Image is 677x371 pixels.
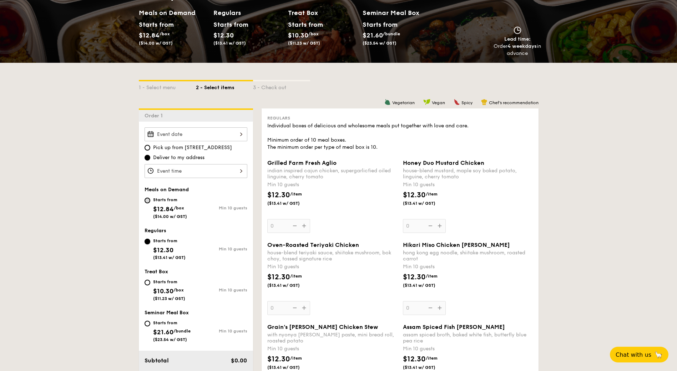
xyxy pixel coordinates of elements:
[213,41,246,46] span: ($13.41 w/ GST)
[196,247,247,251] div: Min 10 guests
[363,41,396,46] span: ($23.54 w/ GST)
[267,324,378,330] span: Grain's [PERSON_NAME] Chicken Stew
[267,122,533,151] div: Individual boxes of delicious and wholesome meals put together with love and care. Minimum order ...
[145,155,150,161] input: Deliver to my address
[153,197,187,203] div: Starts from
[403,283,451,288] span: ($13.41 w/ GST)
[160,31,170,36] span: /box
[267,365,316,370] span: ($13.41 w/ GST)
[654,351,663,359] span: 🦙
[196,81,253,91] div: 2 - Select items
[145,164,247,178] input: Event time
[426,274,438,279] span: /item
[267,283,316,288] span: ($13.41 w/ GST)
[196,205,247,210] div: Min 10 guests
[432,100,445,105] span: Vegan
[153,205,174,213] span: $12.84
[139,31,160,39] span: $12.84
[403,332,533,344] div: assam spiced broth, baked white fish, butterfly blue pea rice
[403,181,533,188] div: Min 10 guests
[423,99,430,105] img: icon-vegan.f8ff3823.svg
[290,274,302,279] span: /item
[403,324,505,330] span: Assam Spiced Fish [PERSON_NAME]
[403,345,533,352] div: Min 10 guests
[139,8,208,18] h2: Meals on Demand
[616,351,651,358] span: Chat with us
[153,337,187,342] span: ($23.54 w/ GST)
[489,100,539,105] span: Chef's recommendation
[145,228,166,234] span: Regulars
[145,145,150,151] input: Pick up from [STREET_ADDRESS]
[426,192,438,197] span: /item
[145,239,150,244] input: Starts from$12.30($13.41 w/ GST)Min 10 guests
[403,200,451,206] span: ($13.41 w/ GST)
[173,329,191,334] span: /bundle
[267,181,397,188] div: Min 10 guests
[384,99,391,105] img: icon-vegetarian.fe4039eb.svg
[403,355,426,364] span: $12.30
[153,296,185,301] span: ($11.23 w/ GST)
[363,31,383,39] span: $21.60
[308,31,319,36] span: /box
[288,31,308,39] span: $10.30
[403,168,533,180] div: house-blend mustard, maple soy baked potato, linguine, cherry tomato
[267,116,290,121] span: Regulars
[153,144,232,151] span: Pick up from [STREET_ADDRESS]
[288,41,320,46] span: ($11.23 w/ GST)
[383,31,400,36] span: /bundle
[213,31,234,39] span: $12.30
[403,250,533,262] div: hong kong egg noodle, shiitake mushroom, roasted carrot
[153,255,186,260] span: ($13.41 w/ GST)
[213,19,245,30] div: Starts from
[267,250,397,262] div: house-blend teriyaki sauce, shiitake mushroom, bok choy, tossed signature rice
[153,287,173,295] span: $10.30
[403,365,451,370] span: ($13.41 w/ GST)
[290,192,302,197] span: /item
[290,356,302,361] span: /item
[145,198,150,203] input: Starts from$12.84/box($14.00 w/ GST)Min 10 guests
[145,113,166,119] span: Order 1
[454,99,460,105] img: icon-spicy.37a8142b.svg
[403,159,484,166] span: Honey Duo Mustard Chicken
[461,100,473,105] span: Spicy
[267,242,359,248] span: Oven-Roasted Teriyaki Chicken
[145,269,168,275] span: Treat Box
[145,310,189,316] span: Seminar Meal Box
[403,263,533,270] div: Min 10 guests
[174,205,184,210] span: /box
[153,154,204,161] span: Deliver to my address
[139,81,196,91] div: 1 - Select menu
[139,19,171,30] div: Starts from
[504,36,531,42] span: Lead time:
[267,168,397,180] div: indian inspired cajun chicken, supergarlicfied oiled linguine, cherry tomato
[267,355,290,364] span: $12.30
[196,288,247,293] div: Min 10 guests
[145,321,150,326] input: Starts from$21.60/bundle($23.54 w/ GST)Min 10 guests
[145,280,150,285] input: Starts from$10.30/box($11.23 w/ GST)Min 10 guests
[267,273,290,281] span: $12.30
[267,159,337,166] span: Grilled Farm Fresh Aglio
[403,191,426,199] span: $12.30
[481,99,487,105] img: icon-chef-hat.a58ddaea.svg
[139,41,173,46] span: ($14.00 w/ GST)
[145,187,189,193] span: Meals on Demand
[173,288,184,293] span: /box
[363,8,437,18] h2: Seminar Meal Box
[196,329,247,334] div: Min 10 guests
[403,242,510,248] span: Hikari Miso Chicken [PERSON_NAME]
[512,26,523,34] img: icon-clock.2db775ea.svg
[153,279,185,285] div: Starts from
[153,214,187,219] span: ($14.00 w/ GST)
[253,81,310,91] div: 3 - Check out
[213,8,282,18] h2: Regulars
[288,8,357,18] h2: Treat Box
[153,246,173,254] span: $12.30
[145,127,247,141] input: Event date
[392,100,415,105] span: Vegetarian
[267,345,397,352] div: Min 10 guests
[288,19,320,30] div: Starts from
[426,356,438,361] span: /item
[153,328,173,336] span: $21.60
[153,238,186,244] div: Starts from
[267,191,290,199] span: $12.30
